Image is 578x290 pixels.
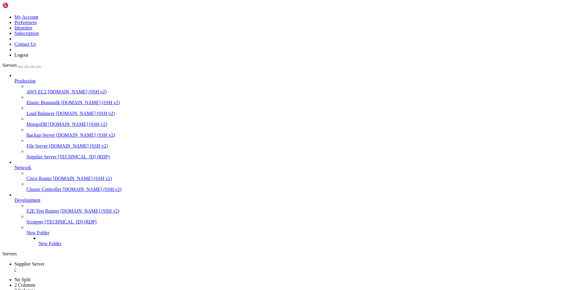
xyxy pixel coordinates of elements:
a: Cluster Controller [DOMAIN_NAME] (SSH v2) [26,187,576,192]
li: Load Balancer [DOMAIN_NAME] (SSH v2) [26,105,576,116]
span: New Folder [39,241,61,246]
a: Scrapper [TECHNICAL_ID] (RDP) [26,219,576,225]
a: Servers [2,63,41,68]
li: Network [14,160,576,192]
a: New Folder [39,241,576,246]
a: No Split [14,277,31,282]
a: Cisco Router [DOMAIN_NAME] (SSH v2) [26,176,576,181]
a: Subscription [14,31,39,36]
span: [DOMAIN_NAME] (SSH v2) [49,143,108,148]
li: Development [14,192,576,246]
span: [DOMAIN_NAME] (SSH v2) [61,100,120,105]
li: Production [14,73,576,160]
span: Servers [2,63,17,68]
li: New Folder [26,225,576,246]
a: Logout [14,52,28,58]
span: MongoDB [26,122,47,127]
a: Preferences [14,20,37,25]
span: [TECHNICAL_ID] (RDP) [45,219,97,224]
li: Cisco Router [DOMAIN_NAME] (SSH v2) [26,170,576,181]
a: Development [14,198,576,203]
span: Backup Server [26,133,55,138]
li: MongoDB [DOMAIN_NAME] (SSH v2) [26,116,576,127]
span: Scrapper [26,219,44,224]
span: Network [14,165,31,170]
a: File Server [DOMAIN_NAME] (SSH v2) [26,143,576,149]
span: Supplier Server [26,154,57,159]
span: [DOMAIN_NAME] (SSH v2) [48,89,107,94]
li: AWS EC2 [DOMAIN_NAME] (SSH v2) [26,84,576,95]
li: Cluster Controller [DOMAIN_NAME] (SSH v2) [26,181,576,192]
span: Supplier Server [14,261,45,267]
span: [DOMAIN_NAME] (SSH v2) [56,133,115,138]
a: 2 Columns [14,282,36,288]
span: Cluster Controller [26,187,61,192]
a: Elastic Beanstalk [DOMAIN_NAME] (SSH v2) [26,100,576,105]
a: Production [14,78,576,84]
span: New Folder [26,230,49,235]
span: E2E Test Runner [26,208,59,214]
li: New Folder [39,235,576,246]
a: Identities [14,25,33,30]
span: Load Balancer [26,111,55,116]
a: My Account [14,14,39,20]
li: Elastic Beanstalk [DOMAIN_NAME] (SSH v2) [26,95,576,105]
a: AWS EC2 [DOMAIN_NAME] (SSH v2) [26,89,576,95]
img: Shellngn [2,2,37,8]
a: MongoDB [DOMAIN_NAME] (SSH v2) [26,122,576,127]
div: Servers [2,251,576,257]
span: [DOMAIN_NAME] (SSH v2) [53,176,112,181]
span: [DOMAIN_NAME] (SSH v2) [61,208,120,214]
span: [DOMAIN_NAME] (SSH v2) [48,122,107,127]
a: Contact Us [14,42,36,47]
li: E2E Test Runner [DOMAIN_NAME] (SSH v2) [26,203,576,214]
li: Scrapper [TECHNICAL_ID] (RDP) [26,214,576,225]
li: Supplier Server [TECHNICAL_ID] (RDP) [26,149,576,160]
li: Backup Server [DOMAIN_NAME] (SSH v2) [26,127,576,138]
span: Development [14,198,40,203]
span: Elastic Beanstalk [26,100,60,105]
li: File Server [DOMAIN_NAME] (SSH v2) [26,138,576,149]
a: Network [14,165,576,170]
a: Load Balancer [DOMAIN_NAME] (SSH v2) [26,111,576,116]
a:  [14,267,576,272]
a: Supplier Server [14,261,576,272]
span: [DOMAIN_NAME] (SSH v2) [56,111,115,116]
span: [TECHNICAL_ID] (RDP) [58,154,110,159]
span: Cisco Router [26,176,52,181]
a: Supplier Server [TECHNICAL_ID] (RDP) [26,154,576,160]
span: AWS EC2 [26,89,47,94]
a: E2E Test Runner [DOMAIN_NAME] (SSH v2) [26,208,576,214]
span: Production [14,78,36,83]
span: [DOMAIN_NAME] (SSH v2) [63,187,122,192]
a: Backup Server [DOMAIN_NAME] (SSH v2) [26,133,576,138]
a: New Folder [26,230,576,235]
span: File Server [26,143,48,148]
